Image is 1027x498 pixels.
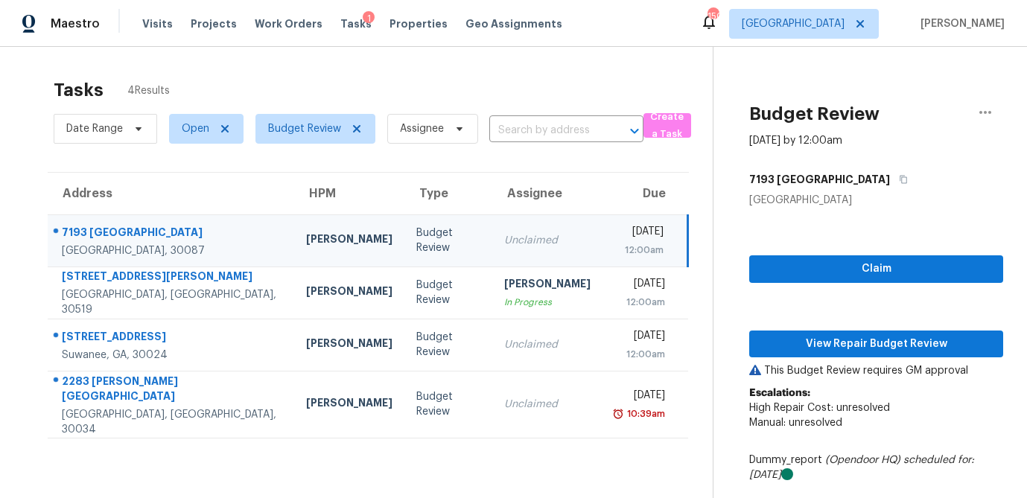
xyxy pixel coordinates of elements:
div: [DATE] [614,224,664,243]
span: Work Orders [255,16,322,31]
b: Escalations: [749,388,810,398]
div: [PERSON_NAME] [306,336,392,354]
div: [DATE] [614,388,664,406]
div: [GEOGRAPHIC_DATA], [GEOGRAPHIC_DATA], 30034 [62,407,282,437]
div: 12:00am [614,295,664,310]
input: Search by address [489,119,602,142]
span: Visits [142,16,173,31]
div: Unclaimed [504,233,591,248]
span: [PERSON_NAME] [915,16,1005,31]
div: Budget Review [416,226,481,255]
span: Budget Review [268,121,341,136]
th: Assignee [492,173,602,214]
button: Copy Address [890,166,910,193]
div: 10:39am [624,406,665,421]
div: Dummy_report [749,453,1003,482]
p: This Budget Review requires GM approval [749,363,1003,378]
img: Overdue Alarm Icon [612,406,624,421]
div: 150 [708,9,718,24]
button: Create a Task [643,113,691,138]
div: Budget Review [416,278,481,307]
span: Create a Task [651,109,684,143]
h2: Tasks [54,83,104,98]
span: View Repair Budget Review [761,335,991,354]
div: [DATE] [614,328,664,347]
div: [STREET_ADDRESS][PERSON_NAME] [62,269,282,287]
div: 1 [363,11,375,26]
span: 4 Results [127,83,170,98]
button: Open [624,121,645,141]
div: 12:00am [614,347,664,362]
div: [PERSON_NAME] [306,284,392,302]
span: Properties [390,16,448,31]
div: [PERSON_NAME] [306,232,392,250]
div: Unclaimed [504,397,591,412]
button: View Repair Budget Review [749,331,1003,358]
div: 12:00am [614,243,664,258]
span: Tasks [340,19,372,29]
div: Budget Review [416,330,481,360]
span: Projects [191,16,237,31]
div: [PERSON_NAME] [306,395,392,414]
th: HPM [294,173,404,214]
div: [GEOGRAPHIC_DATA], [GEOGRAPHIC_DATA], 30519 [62,287,282,317]
div: [GEOGRAPHIC_DATA], 30087 [62,243,282,258]
button: Claim [749,255,1003,283]
div: 2283 [PERSON_NAME][GEOGRAPHIC_DATA] [62,374,282,407]
th: Type [404,173,493,214]
h5: 7193 [GEOGRAPHIC_DATA] [749,172,890,187]
div: In Progress [504,295,591,310]
span: [GEOGRAPHIC_DATA] [742,16,845,31]
div: Suwanee, GA, 30024 [62,348,282,363]
h2: Budget Review [749,106,880,121]
span: Open [182,121,209,136]
div: Budget Review [416,389,481,419]
div: [PERSON_NAME] [504,276,591,295]
div: [DATE] [614,276,664,295]
span: Maestro [51,16,100,31]
div: [GEOGRAPHIC_DATA] [749,193,1003,208]
th: Due [602,173,687,214]
div: 7193 [GEOGRAPHIC_DATA] [62,225,282,243]
span: Date Range [66,121,123,136]
span: Geo Assignments [465,16,562,31]
span: Claim [761,260,991,278]
th: Address [48,173,294,214]
div: [DATE] by 12:00am [749,133,842,148]
div: Unclaimed [504,337,591,352]
span: Assignee [400,121,444,136]
span: High Repair Cost: unresolved [749,403,890,413]
i: (Opendoor HQ) [825,455,900,465]
span: Manual: unresolved [749,418,842,428]
div: [STREET_ADDRESS] [62,329,282,348]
